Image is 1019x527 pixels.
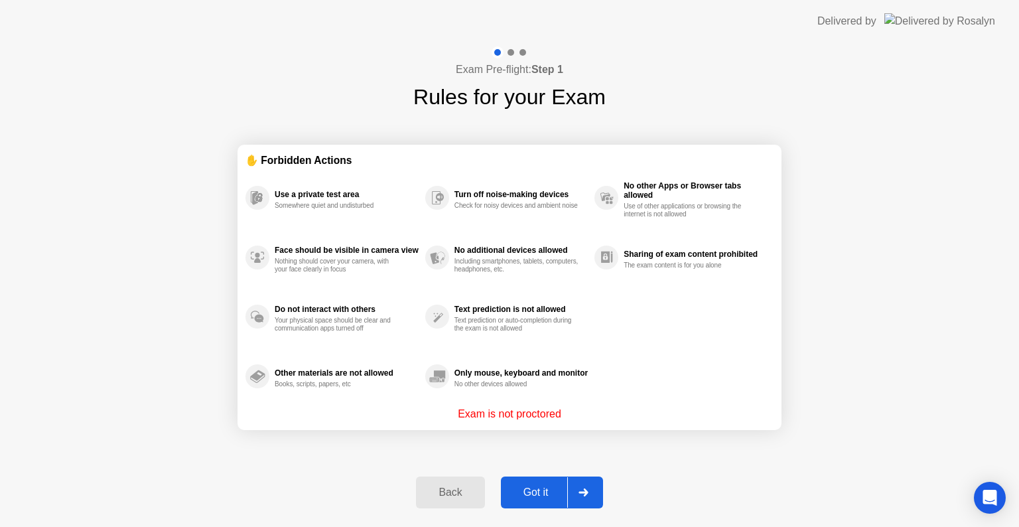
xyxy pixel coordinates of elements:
div: Turn off noise-making devices [454,190,588,199]
div: Nothing should cover your camera, with your face clearly in focus [275,258,400,273]
div: No additional devices allowed [454,246,588,255]
button: Back [416,477,484,508]
h1: Rules for your Exam [413,81,606,113]
div: Only mouse, keyboard and monitor [454,368,588,378]
div: Sharing of exam content prohibited [624,250,767,259]
div: Back [420,487,480,498]
div: Check for noisy devices and ambient noise [454,202,580,210]
div: Use a private test area [275,190,419,199]
div: Text prediction or auto-completion during the exam is not allowed [454,317,580,333]
div: Do not interact with others [275,305,419,314]
div: Other materials are not allowed [275,368,419,378]
div: Got it [505,487,567,498]
div: Your physical space should be clear and communication apps turned off [275,317,400,333]
div: Including smartphones, tablets, computers, headphones, etc. [454,258,580,273]
b: Step 1 [531,64,563,75]
p: Exam is not proctored [458,406,561,422]
div: Somewhere quiet and undisturbed [275,202,400,210]
div: Text prediction is not allowed [454,305,588,314]
div: Face should be visible in camera view [275,246,419,255]
button: Got it [501,477,603,508]
img: Delivered by Rosalyn [884,13,995,29]
div: No other Apps or Browser tabs allowed [624,181,767,200]
div: Delivered by [817,13,876,29]
div: Books, scripts, papers, etc [275,380,400,388]
div: ✋ Forbidden Actions [245,153,774,168]
div: Open Intercom Messenger [974,482,1006,514]
div: No other devices allowed [454,380,580,388]
div: Use of other applications or browsing the internet is not allowed [624,202,749,218]
h4: Exam Pre-flight: [456,62,563,78]
div: The exam content is for you alone [624,262,749,269]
